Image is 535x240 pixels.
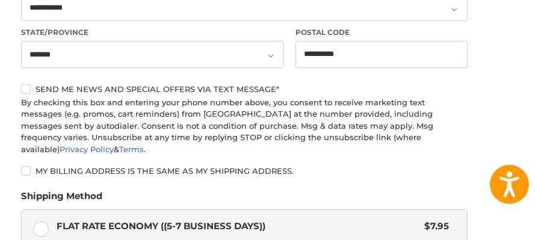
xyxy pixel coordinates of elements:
[21,97,468,156] div: By checking this box and entering your phone number above, you consent to receive marketing text ...
[21,27,284,38] label: State/Province
[21,166,468,176] label: My billing address is the same as my shipping address.
[57,220,419,233] span: Flat Rate Economy ((5-7 Business Days))
[21,84,468,94] label: Send me news and special offers via text message*
[119,144,144,154] a: Terms
[295,27,467,38] label: Postal Code
[60,144,114,154] a: Privacy Policy
[419,220,450,233] span: $7.95
[21,189,102,209] legend: Shipping Method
